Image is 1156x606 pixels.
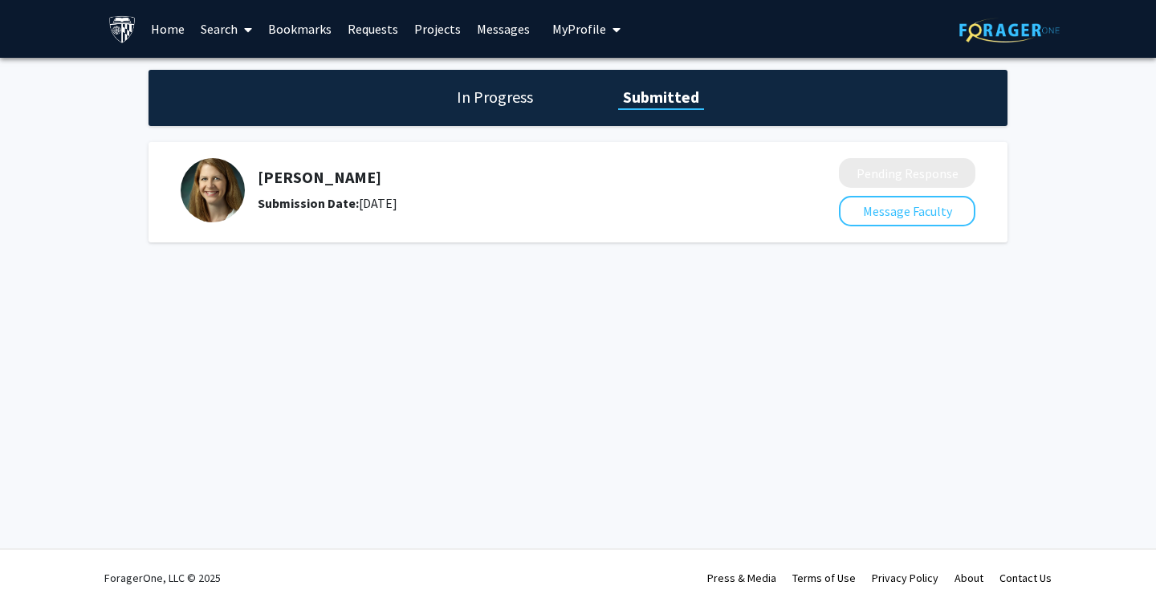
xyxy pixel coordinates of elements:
[406,1,469,57] a: Projects
[707,571,776,585] a: Press & Media
[181,158,245,222] img: Profile Picture
[260,1,340,57] a: Bookmarks
[839,158,975,188] button: Pending Response
[792,571,856,585] a: Terms of Use
[839,203,975,219] a: Message Faculty
[108,15,136,43] img: Johns Hopkins University Logo
[999,571,1052,585] a: Contact Us
[258,168,754,187] h5: [PERSON_NAME]
[872,571,938,585] a: Privacy Policy
[469,1,538,57] a: Messages
[258,195,359,211] b: Submission Date:
[552,21,606,37] span: My Profile
[104,550,221,606] div: ForagerOne, LLC © 2025
[143,1,193,57] a: Home
[618,86,704,108] h1: Submitted
[955,571,983,585] a: About
[258,193,754,213] div: [DATE]
[452,86,538,108] h1: In Progress
[839,196,975,226] button: Message Faculty
[12,534,68,594] iframe: Chat
[959,18,1060,43] img: ForagerOne Logo
[340,1,406,57] a: Requests
[193,1,260,57] a: Search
